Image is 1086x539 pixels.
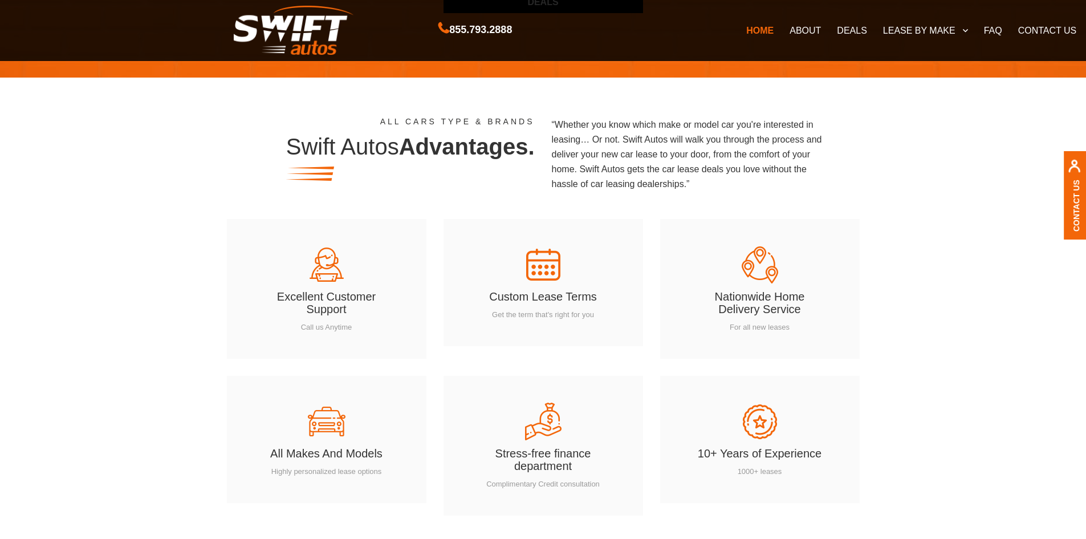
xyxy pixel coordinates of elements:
a: FAQ [976,18,1010,42]
h3: Swift Autos [286,126,535,193]
h4: All Makes And Models [261,447,392,467]
h5: ALL CARS TYPE & BRANDS [255,117,535,126]
img: contact us, iconuser [1068,159,1081,179]
p: For all new leases [694,322,825,333]
p: Call us Anytime [261,322,392,333]
a: ABOUT [782,18,829,42]
h4: Nationwide Home Delivery Service [694,290,825,322]
a: DEALS [829,18,875,42]
a: 855.793.2888 [438,25,512,35]
span: 855.793.2888 [449,22,512,38]
a: Contact Us [1072,179,1081,231]
p: “Whether you know which make or model car you're interested in leasing… Or not. Swift Autos will ... [552,117,831,192]
p: 1000+ leases [694,467,825,477]
img: experince [740,402,780,441]
span: Advantages. [399,134,535,159]
img: Swift Autos [234,6,353,55]
h4: 10+ Years of Experience [694,447,825,467]
p: Get the term that's right for you [478,310,609,321]
a: HOME [738,18,782,42]
img: deal [523,245,563,285]
h4: Excellent Customer Support [261,290,392,322]
a: LEASE BY MAKE [875,18,976,42]
p: Complimentary Credit consultation [478,479,609,490]
h4: Custom Lease Terms [478,290,609,310]
a: CONTACT US [1010,18,1085,42]
h4: Stress-free finance department [478,447,609,479]
img: brand-care [307,402,347,441]
img: customer [307,245,347,285]
img: finance [523,402,563,441]
img: location [740,245,780,285]
p: Highly personalized lease options [261,467,392,477]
